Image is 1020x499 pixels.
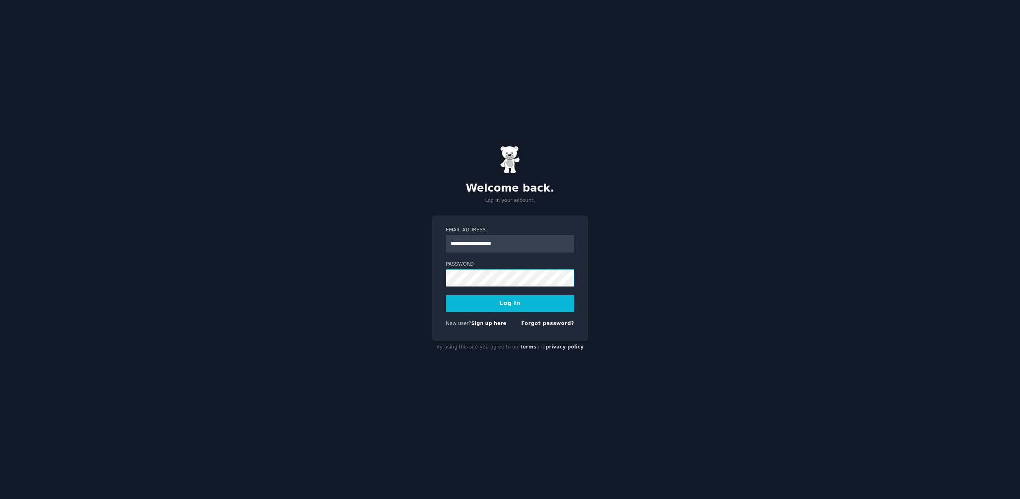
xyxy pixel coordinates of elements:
[432,197,588,204] p: Log in your account.
[520,344,536,350] a: terms
[446,321,471,326] span: New user?
[471,321,506,326] a: Sign up here
[446,295,574,312] button: Log In
[521,321,574,326] a: Forgot password?
[432,341,588,354] div: By using this site you agree to our and
[545,344,584,350] a: privacy policy
[446,227,574,234] label: Email Address
[500,146,520,174] img: Gummy Bear
[432,182,588,195] h2: Welcome back.
[446,261,574,268] label: Password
